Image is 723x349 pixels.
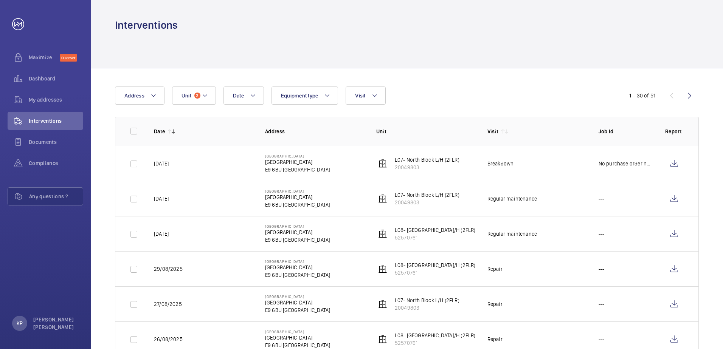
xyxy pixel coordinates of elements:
p: [DATE] [154,160,169,167]
p: Visit [487,128,499,135]
button: Unit2 [172,86,216,105]
p: --- [599,265,605,273]
span: Documents [29,138,83,146]
p: L08- [GEOGRAPHIC_DATA]/H (2FLR) [395,332,476,339]
p: L07- North Block L/H (2FLR) [395,156,459,164]
span: Maximize [29,54,60,61]
p: 20049803 [395,199,459,206]
p: 20049803 [395,304,459,312]
img: elevator.svg [378,229,387,238]
p: [GEOGRAPHIC_DATA] [265,294,330,299]
p: [GEOGRAPHIC_DATA] [265,299,330,306]
p: [DATE] [154,230,169,238]
div: Regular maintenance [487,195,537,202]
p: E9 6BU [GEOGRAPHIC_DATA] [265,341,330,349]
img: elevator.svg [378,159,387,168]
p: [GEOGRAPHIC_DATA] [265,224,330,229]
button: Date [223,86,264,105]
span: Any questions ? [29,193,83,200]
p: 26/08/2025 [154,335,183,343]
div: Repair [487,265,503,273]
p: E9 6BU [GEOGRAPHIC_DATA] [265,236,330,244]
p: 20049803 [395,164,459,171]
p: L07- North Block L/H (2FLR) [395,191,459,199]
p: [GEOGRAPHIC_DATA] [265,193,330,201]
p: --- [599,300,605,308]
p: 27/08/2025 [154,300,182,308]
p: Address [265,128,364,135]
p: [GEOGRAPHIC_DATA] [265,189,330,193]
img: elevator.svg [378,300,387,309]
img: elevator.svg [378,194,387,203]
p: 29/08/2025 [154,265,183,273]
span: Visit [355,93,365,99]
p: 52570761 [395,339,476,347]
div: 1 – 30 of 51 [629,92,655,99]
p: [GEOGRAPHIC_DATA] [265,154,330,158]
h1: Interventions [115,18,178,32]
p: [GEOGRAPHIC_DATA] [265,259,330,264]
span: Date [233,93,244,99]
p: [GEOGRAPHIC_DATA] [265,264,330,271]
div: Repair [487,300,503,308]
p: [GEOGRAPHIC_DATA] [265,329,330,334]
p: E9 6BU [GEOGRAPHIC_DATA] [265,201,330,208]
span: Dashboard [29,75,83,82]
p: [GEOGRAPHIC_DATA] [265,229,330,236]
p: 52570761 [395,269,476,276]
p: --- [599,195,605,202]
p: [GEOGRAPHIC_DATA] [265,334,330,341]
div: Regular maintenance [487,230,537,238]
div: Breakdown [487,160,514,167]
span: Discover [60,54,77,62]
p: [GEOGRAPHIC_DATA] [265,158,330,166]
p: L08- [GEOGRAPHIC_DATA]/H (2FLR) [395,226,476,234]
p: E9 6BU [GEOGRAPHIC_DATA] [265,271,330,279]
p: --- [599,230,605,238]
p: Date [154,128,165,135]
p: No purchase order number [599,160,653,167]
span: Compliance [29,159,83,167]
div: Repair [487,335,503,343]
span: 2 [194,93,200,99]
span: Address [124,93,144,99]
p: 52570761 [395,234,476,241]
p: [DATE] [154,195,169,202]
button: Visit [346,86,385,105]
span: Unit [182,93,191,99]
button: Address [115,86,164,105]
img: elevator.svg [378,264,387,273]
span: Equipment type [281,93,318,99]
span: Interventions [29,117,83,125]
span: My addresses [29,96,83,103]
p: L07- North Block L/H (2FLR) [395,296,459,304]
img: elevator.svg [378,335,387,344]
p: E9 6BU [GEOGRAPHIC_DATA] [265,166,330,173]
p: Job Id [599,128,653,135]
p: Unit [376,128,475,135]
p: L08- [GEOGRAPHIC_DATA]/H (2FLR) [395,261,476,269]
p: KP [17,320,23,327]
p: E9 6BU [GEOGRAPHIC_DATA] [265,306,330,314]
button: Equipment type [272,86,338,105]
p: [PERSON_NAME] [PERSON_NAME] [33,316,79,331]
p: --- [599,335,605,343]
p: Report [665,128,683,135]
